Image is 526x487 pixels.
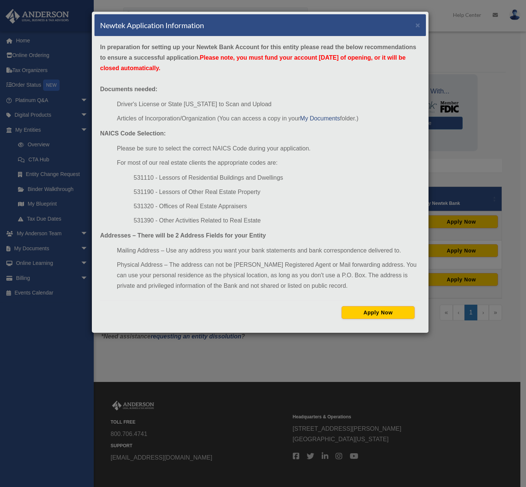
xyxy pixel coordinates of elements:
li: Driver's License or State [US_STATE] to Scan and Upload [117,99,420,110]
li: 531320 - Offices of Real Estate Appraisers [134,201,420,212]
li: 531390 - Other Activities Related to Real Estate [134,215,420,226]
li: 531110 - Lessors of Residential Buildings and Dwellings [134,173,420,183]
strong: In preparation for setting up your Newtek Bank Account for this entity please read the below reco... [100,44,416,71]
strong: NAICS Code Selection: [100,130,166,137]
li: Please be sure to select the correct NAICS Code during your application. [117,143,420,154]
li: Physical Address – The address can not be [PERSON_NAME] Registered Agent or Mail forwarding addre... [117,260,420,291]
button: Apply Now [342,306,415,319]
strong: Documents needed: [100,86,157,92]
li: Articles of Incorporation/Organization (You can access a copy in your folder.) [117,113,420,124]
a: My Documents [300,115,340,122]
li: Mailing Address – Use any address you want your bank statements and bank correspondence delivered... [117,245,420,256]
strong: Addresses – There will be 2 Address Fields for your Entity [100,232,266,239]
li: For most of our real estate clients the appropriate codes are: [117,158,420,168]
span: Please note, you must fund your account [DATE] of opening, or it will be closed automatically. [100,54,406,71]
h4: Newtek Application Information [100,20,204,30]
li: 531190 - Lessors of Other Real Estate Property [134,187,420,197]
button: × [415,21,420,29]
